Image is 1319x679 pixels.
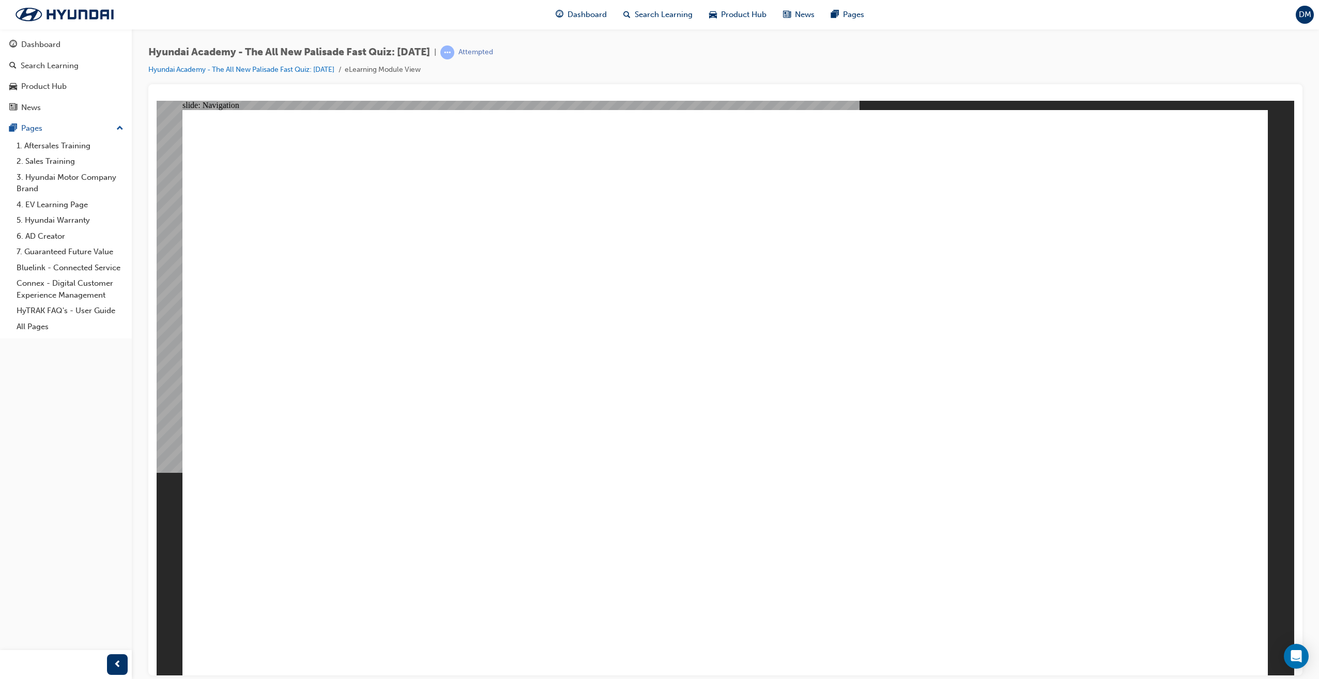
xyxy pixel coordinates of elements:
a: Search Learning [4,56,128,75]
span: Dashboard [568,9,607,21]
span: learningRecordVerb_ATTEMPT-icon [440,45,454,59]
span: DM [1299,9,1311,21]
button: DM [1296,6,1314,24]
div: Search Learning [21,60,79,72]
a: guage-iconDashboard [547,4,615,25]
a: 5. Hyundai Warranty [12,212,128,228]
span: search-icon [9,61,17,71]
a: Hyundai Academy - The All New Palisade Fast Quiz: [DATE] [148,65,334,74]
div: Product Hub [21,81,67,92]
li: eLearning Module View [345,64,421,76]
span: car-icon [709,8,717,21]
div: News [21,102,41,114]
a: 2. Sales Training [12,153,128,169]
div: Attempted [458,48,493,57]
span: | [434,47,436,58]
a: News [4,98,128,117]
a: news-iconNews [775,4,823,25]
a: Bluelink - Connected Service [12,260,128,276]
span: Hyundai Academy - The All New Palisade Fast Quiz: [DATE] [148,47,430,58]
span: pages-icon [831,8,839,21]
span: Search Learning [635,9,693,21]
span: prev-icon [114,658,121,671]
button: Pages [4,119,128,138]
a: 7. Guaranteed Future Value [12,244,128,260]
img: Trak [5,4,124,25]
a: pages-iconPages [823,4,872,25]
a: search-iconSearch Learning [615,4,701,25]
a: 1. Aftersales Training [12,138,128,154]
a: All Pages [12,319,128,335]
button: DashboardSearch LearningProduct HubNews [4,33,128,119]
a: 4. EV Learning Page [12,197,128,213]
span: search-icon [623,8,631,21]
span: up-icon [116,122,124,135]
span: guage-icon [9,40,17,50]
span: News [795,9,815,21]
span: news-icon [9,103,17,113]
span: Product Hub [721,9,766,21]
a: Dashboard [4,35,128,54]
a: 6. AD Creator [12,228,128,244]
div: Pages [21,122,42,134]
div: Dashboard [21,39,60,51]
span: car-icon [9,82,17,91]
a: 3. Hyundai Motor Company Brand [12,169,128,197]
a: car-iconProduct Hub [701,4,775,25]
span: news-icon [783,8,791,21]
a: HyTRAK FAQ's - User Guide [12,303,128,319]
span: guage-icon [556,8,563,21]
span: pages-icon [9,124,17,133]
div: Open Intercom Messenger [1284,644,1309,669]
span: Pages [843,9,864,21]
a: Product Hub [4,77,128,96]
a: Connex - Digital Customer Experience Management [12,275,128,303]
